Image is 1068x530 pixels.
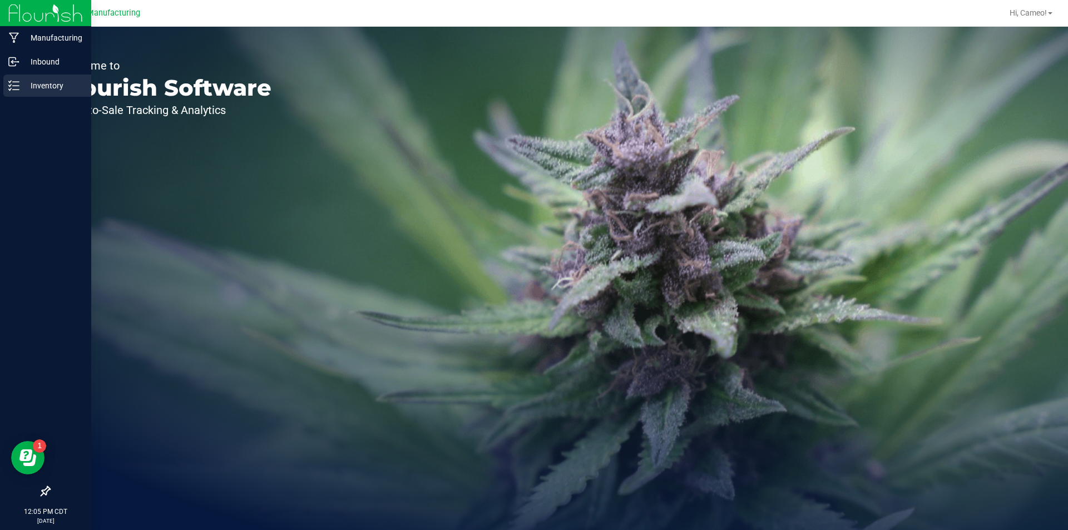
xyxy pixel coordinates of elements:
p: Seed-to-Sale Tracking & Analytics [60,105,271,116]
p: [DATE] [5,517,86,525]
span: Hi, Cameo! [1010,8,1047,17]
p: Welcome to [60,60,271,71]
inline-svg: Inbound [8,56,19,67]
p: Manufacturing [19,31,86,44]
iframe: Resource center [11,441,44,474]
inline-svg: Inventory [8,80,19,91]
p: 12:05 PM CDT [5,507,86,517]
inline-svg: Manufacturing [8,32,19,43]
p: Flourish Software [60,77,271,99]
span: Manufacturing [87,8,140,18]
p: Inventory [19,79,86,92]
iframe: Resource center unread badge [33,439,46,453]
p: Inbound [19,55,86,68]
